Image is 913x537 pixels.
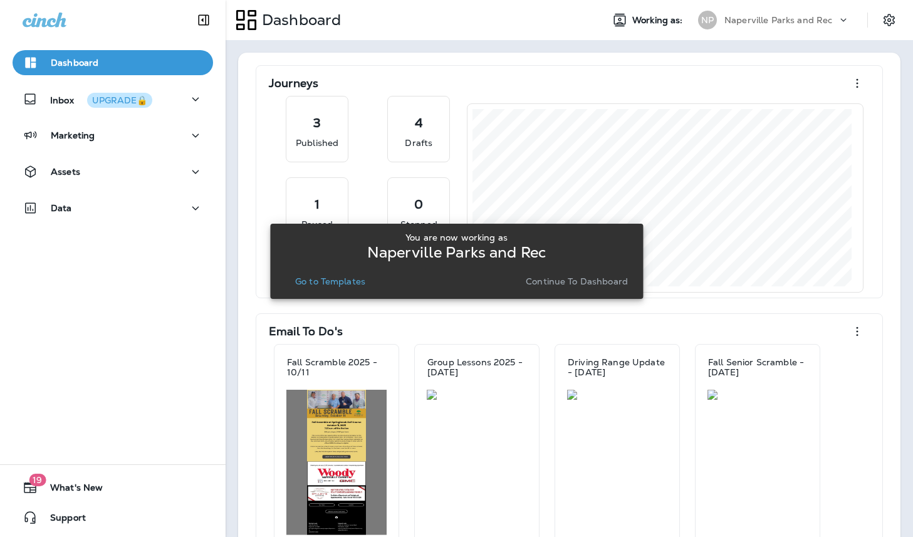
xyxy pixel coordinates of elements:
[13,123,213,148] button: Marketing
[87,93,152,108] button: UPGRADE🔒
[186,8,221,33] button: Collapse Sidebar
[51,58,98,68] p: Dashboard
[632,15,686,26] span: Working as:
[13,475,213,500] button: 19What's New
[367,248,546,258] p: Naperville Parks and Rec
[405,232,508,242] p: You are now working as
[51,203,72,213] p: Data
[38,482,103,498] span: What's New
[878,9,900,31] button: Settings
[707,390,808,400] img: c7cc4e46-dafc-4146-aa4e-0a3957d5f59f.jpg
[29,474,46,486] span: 19
[50,93,152,106] p: Inbox
[724,15,832,25] p: Naperville Parks and Rec
[13,86,213,112] button: InboxUPGRADE🔒
[708,357,807,377] p: Fall Senior Scramble - [DATE]
[526,276,628,286] p: Continue to Dashboard
[698,11,717,29] div: NP
[295,276,365,286] p: Go to Templates
[13,196,213,221] button: Data
[269,77,318,90] p: Journeys
[290,273,370,290] button: Go to Templates
[38,513,86,528] span: Support
[257,11,341,29] p: Dashboard
[13,50,213,75] button: Dashboard
[92,96,147,105] div: UPGRADE🔒
[51,167,80,177] p: Assets
[521,273,633,290] button: Continue to Dashboard
[269,325,343,338] p: Email To Do's
[51,130,95,140] p: Marketing
[13,159,213,184] button: Assets
[13,505,213,530] button: Support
